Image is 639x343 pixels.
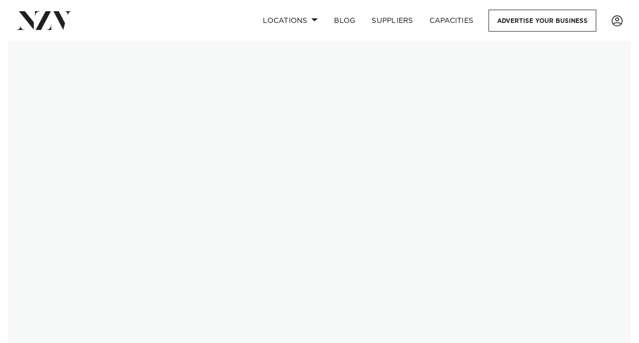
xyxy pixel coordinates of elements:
img: nzv-logo.png [16,11,72,30]
a: BLOG [326,10,363,32]
a: Capacities [421,10,482,32]
a: Advertise your business [489,10,596,32]
a: Locations [255,10,326,32]
a: SUPPLIERS [363,10,421,32]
